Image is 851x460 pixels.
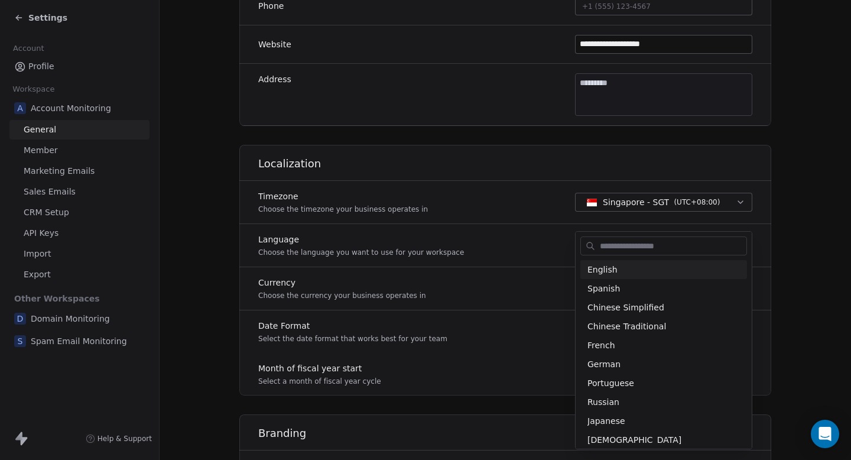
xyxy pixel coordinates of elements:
span: Portuguese [587,377,634,390]
span: German [587,358,621,371]
span: Japanese [587,415,625,427]
span: Russian [587,396,619,409]
span: English [587,264,618,276]
span: Chinese Simplified [587,302,664,314]
span: Chinese Traditional [587,320,666,333]
span: French [587,339,615,352]
span: Spanish [587,283,620,295]
span: [DEMOGRAPHIC_DATA] [587,434,681,446]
